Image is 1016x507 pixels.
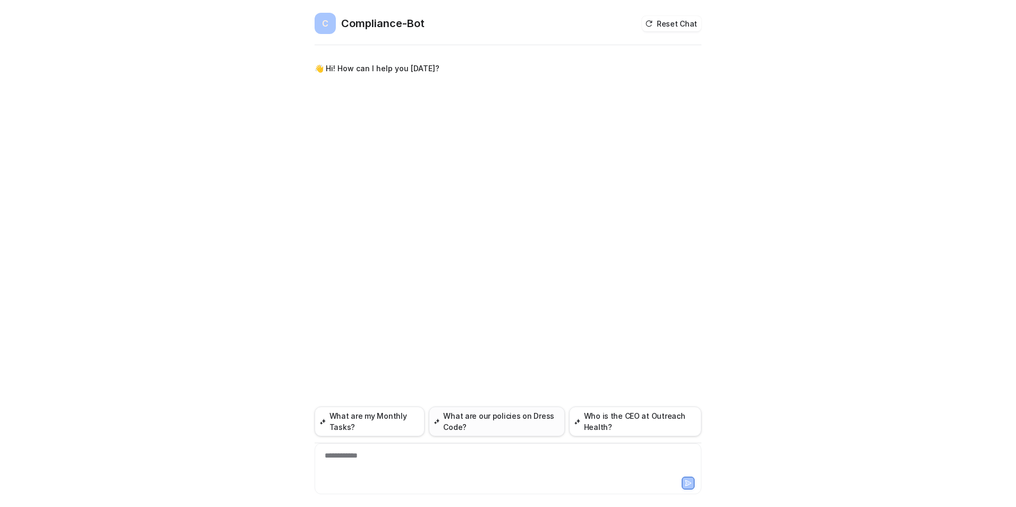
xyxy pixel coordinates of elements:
[315,62,439,75] p: 👋 Hi! How can I help you [DATE]?
[341,16,425,31] h2: Compliance-Bot
[569,407,701,436] button: Who is the CEO at Outreach Health?
[315,13,336,34] span: C
[429,407,565,436] button: What are our policies on Dress Code?
[315,407,425,436] button: What are my Monthly Tasks?
[642,16,701,31] button: Reset Chat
